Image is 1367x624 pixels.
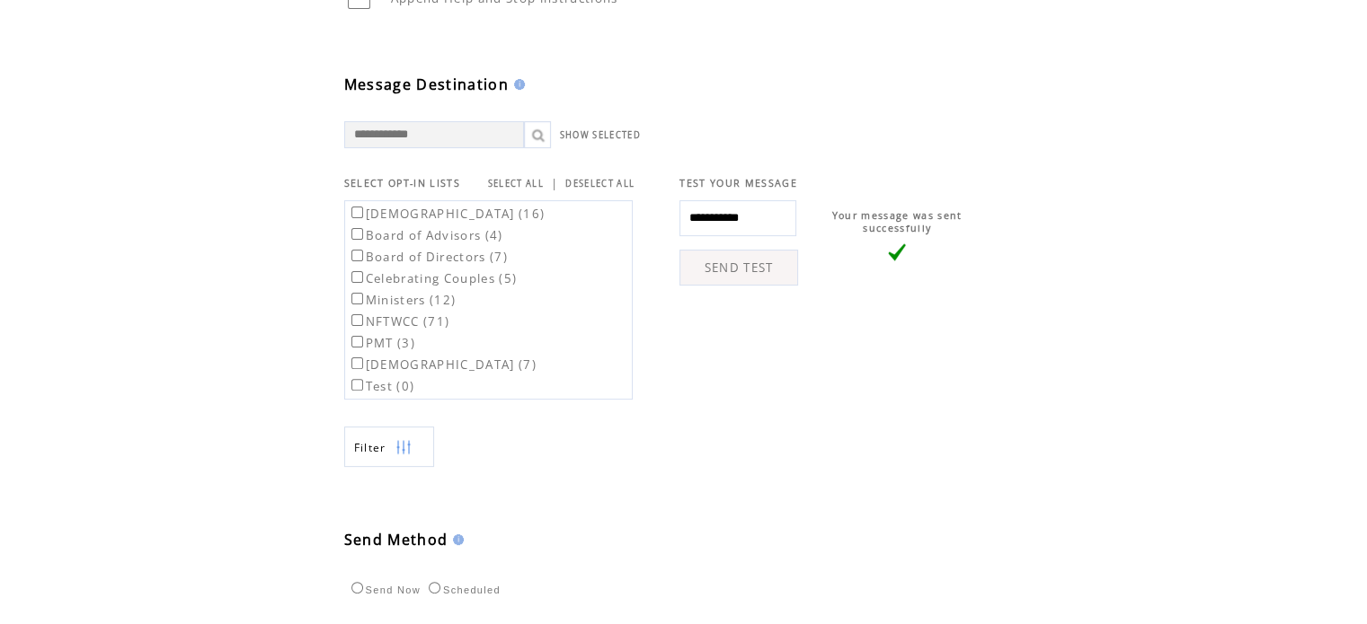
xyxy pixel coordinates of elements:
[888,243,906,261] img: vLarge.png
[424,584,501,595] label: Scheduled
[488,178,544,189] a: SELECT ALL
[351,293,363,304] input: Ministers (12)
[344,75,509,94] span: Message Destination
[348,227,503,243] label: Board of Advisors (4)
[351,336,363,347] input: PMT (3)
[348,206,546,222] label: [DEMOGRAPHIC_DATA] (16)
[679,250,798,286] a: SEND TEST
[395,427,412,468] img: filters.png
[832,209,963,234] span: Your message was sent successfully
[348,378,415,394] label: Test (0)
[348,313,450,330] label: NFTWCC (71)
[348,356,537,373] label: [DEMOGRAPHIC_DATA] (7)
[351,207,363,218] input: [DEMOGRAPHIC_DATA] (16)
[344,177,460,189] span: SELECT OPT-IN LISTS
[429,582,440,593] input: Scheduled
[560,129,641,141] a: SHOW SELECTED
[347,584,421,595] label: Send Now
[351,250,363,261] input: Board of Directors (7)
[351,379,363,391] input: Test (0)
[348,335,415,351] label: PMT (3)
[348,270,518,286] label: Celebrating Couples (5)
[351,582,363,593] input: Send Now
[344,530,448,549] span: Send Method
[354,440,386,455] span: Show filters
[565,178,635,189] a: DESELECT ALL
[348,292,457,308] label: Ministers (12)
[448,534,464,545] img: help.gif
[348,249,508,265] label: Board of Directors (7)
[551,175,558,191] span: |
[351,271,363,283] input: Celebrating Couples (5)
[344,426,434,467] a: Filter
[351,357,363,369] input: [DEMOGRAPHIC_DATA] (7)
[679,177,797,189] span: TEST YOUR MESSAGE
[351,228,363,240] input: Board of Advisors (4)
[509,79,525,90] img: help.gif
[351,314,363,326] input: NFTWCC (71)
